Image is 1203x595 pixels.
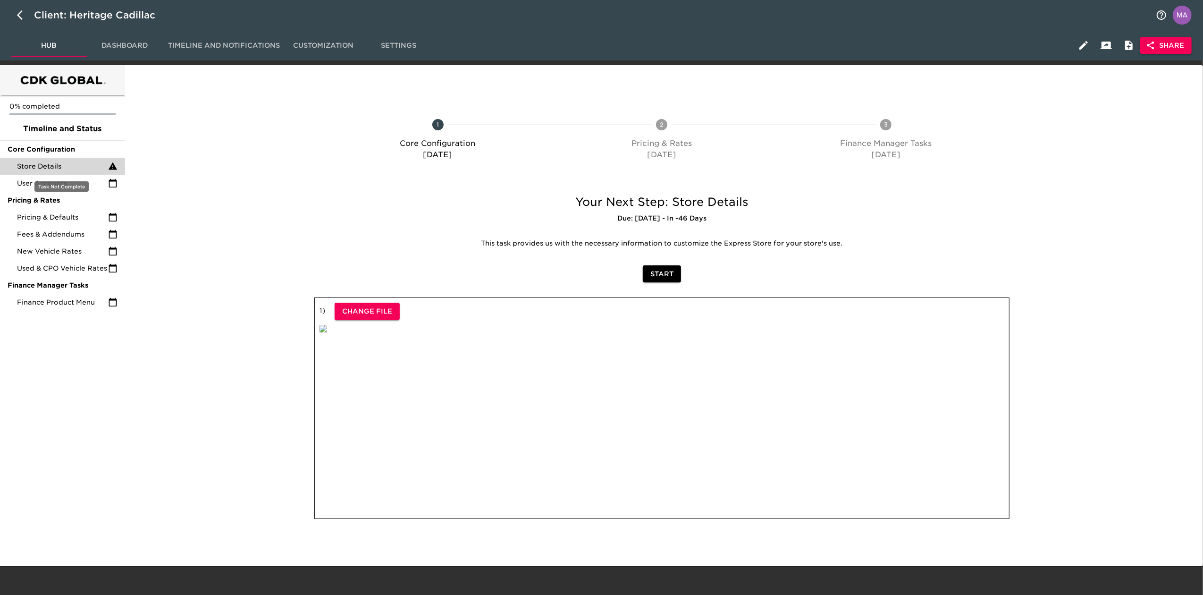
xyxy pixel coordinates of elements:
span: Used & CPO Vehicle Rates [17,263,108,273]
text: 2 [660,121,664,128]
img: qkibX1zbU72zw90W6Gan%2FTemplates%2FRjS7uaFIXtg43HUzxvoG%2F3e51d9d6-1114-4229-a5bf-f5ca567b6beb.jpg [320,325,327,332]
span: Timeline and Status [8,123,118,135]
span: Finance Manager Tasks [8,280,118,290]
p: [DATE] [554,149,770,161]
span: Fees & Addendums [17,229,108,239]
button: Edit Hub [1072,34,1095,57]
span: Finance Product Menu [17,297,108,307]
button: Client View [1095,34,1118,57]
p: Core Configuration [329,138,546,149]
img: Profile [1173,6,1192,25]
span: New Vehicle Rates [17,246,108,256]
span: Change File [342,306,392,317]
span: Pricing & Rates [8,195,118,205]
button: Start [643,265,681,283]
p: Finance Manager Tasks [778,138,994,149]
span: Core Configuration [8,144,118,154]
p: Pricing & Rates [554,138,770,149]
span: Timeline and Notifications [168,40,280,51]
h6: Due: [DATE] - In -46 Days [314,213,1010,224]
p: 0% completed [9,102,116,111]
div: 1 ) [314,297,1010,519]
span: Dashboard [93,40,157,51]
div: Client: Heritage Cadillac [34,8,168,23]
span: Store Details [17,161,108,171]
p: [DATE] [329,149,546,161]
text: 3 [884,121,888,128]
span: Start [650,268,673,280]
button: notifications [1150,4,1173,26]
button: Internal Notes and Comments [1118,34,1140,57]
span: Settings [367,40,431,51]
text: 1 [437,121,439,128]
h5: Your Next Step: Store Details [314,195,1010,210]
button: Change File [335,303,400,320]
span: User Accounts [17,178,108,188]
p: This task provides us with the necessary information to customize the Express Store for your stor... [321,239,1002,248]
p: [DATE] [778,149,994,161]
button: Share [1140,37,1192,54]
span: Customization [291,40,355,51]
span: Pricing & Defaults [17,212,108,222]
span: Share [1148,40,1184,51]
span: Hub [17,40,81,51]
